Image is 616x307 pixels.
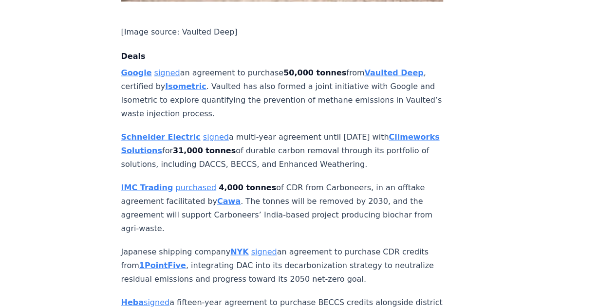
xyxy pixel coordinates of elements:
[139,261,186,270] a: 1PointFive
[175,183,216,192] a: purchased
[154,68,180,77] a: signed
[203,132,229,142] a: signed
[121,245,444,286] p: Japanese shipping company an agreement to purchase CDR credits from , integrating DAC into its de...
[121,132,440,155] a: Climeworks Solutions
[121,298,144,307] a: Heba
[219,183,276,192] strong: 4,000 tonnes
[121,132,201,142] a: Schneider Electric
[121,68,152,77] a: Google
[121,66,444,121] p: an agreement to purchase from , certified by . Vaulted has also formed a joint initiative with Go...
[121,52,146,61] strong: Deals
[251,247,277,256] a: signed
[230,247,248,256] a: NYK
[217,197,241,206] a: Cawa
[121,181,444,235] p: of CDR from Carboneers, in an offtake agreement facilitated by . The tonnes will be removed by 20...
[121,130,444,171] p: a multi-year agreement until [DATE] with for of durable carbon removal through its portfolio of s...
[121,25,444,39] p: [Image source: Vaulted Deep]
[283,68,346,77] strong: 50,000 tonnes
[364,68,423,77] a: Vaulted Deep
[165,82,206,91] a: Isometric
[121,183,173,192] a: IMC Trading
[173,146,236,155] strong: 31,000 tonnes
[144,298,169,307] a: signed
